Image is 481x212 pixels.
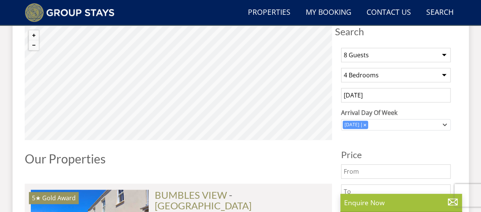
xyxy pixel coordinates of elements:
[42,194,76,202] span: BUMBLES VIEW has been awarded a Gold Award by Visit England
[155,189,252,211] span: -
[155,189,227,201] a: BUMBLES VIEW
[25,26,332,140] canvas: Map
[25,3,115,22] img: Group Stays
[29,40,39,50] button: Zoom out
[343,121,361,128] div: [DATE]
[344,198,458,207] p: Enquire Now
[341,164,451,179] input: From
[341,119,451,130] div: Combobox
[25,152,332,165] h1: Our Properties
[341,88,451,102] input: Arrival Date
[32,194,41,202] span: BUMBLES VIEW has a 5 star rating under the Quality in Tourism Scheme
[423,4,457,21] a: Search
[303,4,354,21] a: My Booking
[245,4,294,21] a: Properties
[29,30,39,40] button: Zoom in
[341,108,451,117] label: Arrival Day Of Week
[335,26,457,37] span: Search
[364,4,414,21] a: Contact Us
[341,184,451,199] input: To
[341,150,451,160] h3: Price
[155,200,252,211] a: [GEOGRAPHIC_DATA]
